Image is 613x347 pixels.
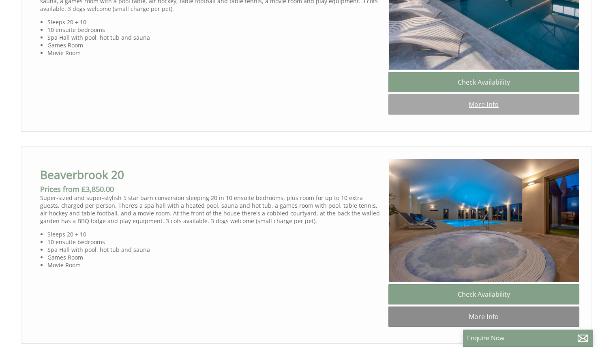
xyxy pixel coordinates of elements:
[388,72,579,92] a: Check Availability
[47,41,382,49] li: Games Room
[47,230,382,238] li: Sleeps 20 + 10
[47,253,382,261] li: Games Room
[388,94,579,115] a: More Info
[388,307,579,327] a: More Info
[40,167,124,182] a: Beaverbrook 20
[388,159,579,282] img: beaverbrook20-somerset-holiday-home-accomodation-sleeps-sleeping-28.original.jpg
[47,26,382,34] li: 10 ensuite bedrooms
[47,238,382,246] li: 10 ensuite bedrooms
[47,246,382,253] li: Spa Hall with pool, hot tub and sauna
[47,34,382,41] li: Spa Hall with pool, hot tub and sauna
[47,49,382,57] li: Movie Room
[467,334,589,342] p: Enquire Now
[40,194,382,225] p: Super-sized and super-stylish 5 star barn conversion sleeping 20 in 10 ensuite bedrooms, plus roo...
[388,284,579,304] a: Check Availability
[47,18,382,26] li: Sleeps 20 + 10
[47,261,382,269] li: Movie Room
[40,184,382,194] h3: Prices from £3,850.00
